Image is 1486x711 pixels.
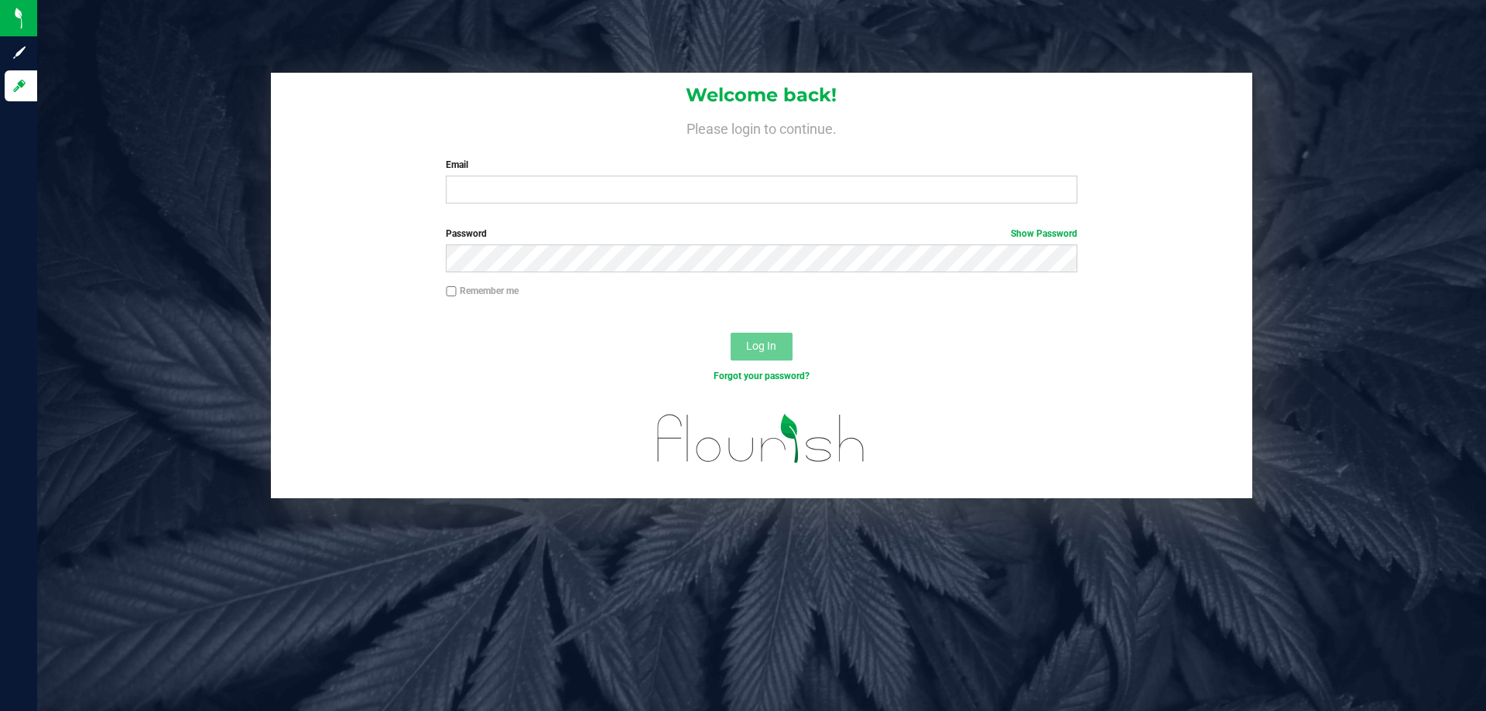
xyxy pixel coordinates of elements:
[731,333,793,361] button: Log In
[12,78,27,94] inline-svg: Log in
[1011,228,1077,239] a: Show Password
[12,45,27,60] inline-svg: Sign up
[446,158,1077,172] label: Email
[271,85,1252,105] h1: Welcome back!
[639,399,884,478] img: flourish_logo.svg
[446,286,457,297] input: Remember me
[446,228,487,239] span: Password
[271,118,1252,136] h4: Please login to continue.
[714,371,810,381] a: Forgot your password?
[446,284,519,298] label: Remember me
[746,340,776,352] span: Log In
